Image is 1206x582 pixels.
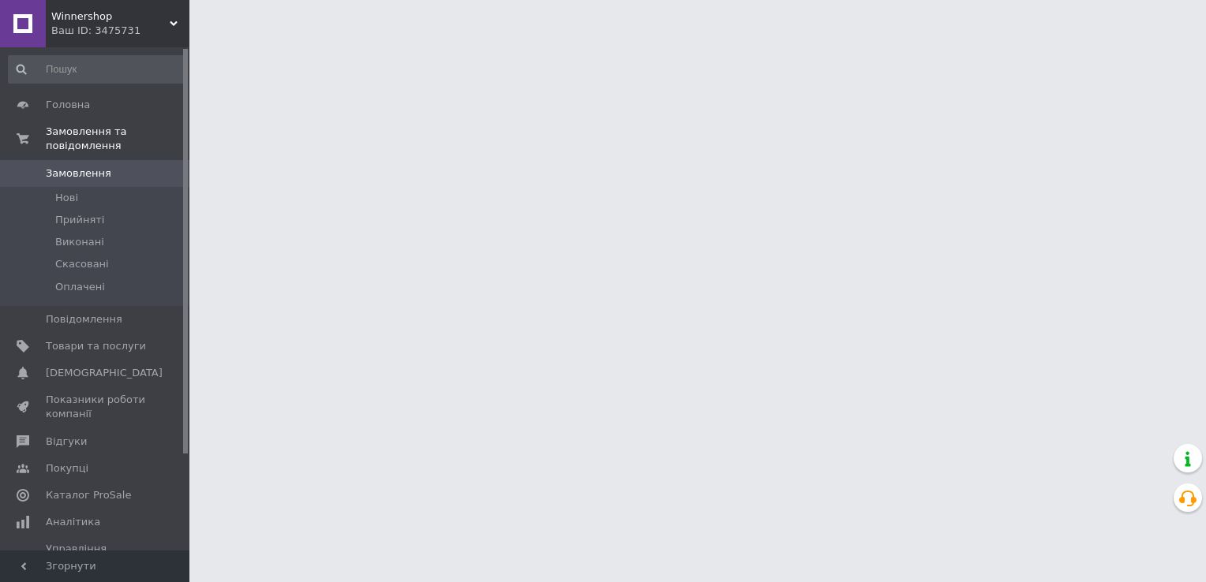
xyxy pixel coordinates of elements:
[51,9,170,24] span: Winnershop
[55,257,109,271] span: Скасовані
[55,280,105,294] span: Оплачені
[8,55,186,84] input: Пошук
[46,339,146,353] span: Товари та послуги
[46,542,146,570] span: Управління сайтом
[46,125,189,153] span: Замовлення та повідомлення
[46,515,100,529] span: Аналітика
[55,213,104,227] span: Прийняті
[46,366,163,380] span: [DEMOGRAPHIC_DATA]
[46,435,87,449] span: Відгуки
[46,98,90,112] span: Головна
[46,393,146,421] span: Показники роботи компанії
[46,488,131,502] span: Каталог ProSale
[46,312,122,326] span: Повідомлення
[55,191,78,205] span: Нові
[46,461,88,476] span: Покупці
[51,24,189,38] div: Ваш ID: 3475731
[55,235,104,249] span: Виконані
[46,166,111,181] span: Замовлення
